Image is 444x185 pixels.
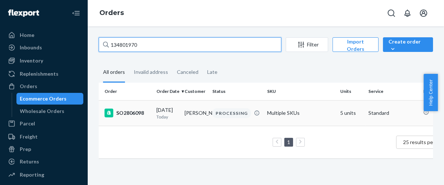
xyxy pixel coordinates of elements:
th: Service [365,83,420,100]
th: SKU [264,83,337,100]
th: Status [209,83,264,100]
div: Freight [20,133,38,140]
div: Late [207,63,217,82]
div: Replenishments [20,70,58,78]
div: Inbounds [20,44,42,51]
th: Order [99,83,153,100]
td: Multiple SKUs [264,100,337,126]
div: All orders [103,63,125,83]
a: Ecommerce Orders [16,93,84,105]
p: Standard [368,109,417,117]
div: Prep [20,146,31,153]
a: Wholesale Orders [16,105,84,117]
button: Filter [286,37,328,52]
div: Filter [286,41,328,48]
button: Import Orders [333,37,379,52]
th: Units [337,83,365,100]
div: Ecommerce Orders [20,95,67,102]
div: Invalid address [134,63,168,82]
div: Wholesale Orders [20,107,65,115]
p: Today [156,114,179,120]
img: Flexport logo [8,10,39,17]
a: Reporting [4,169,83,181]
a: Inbounds [4,42,83,53]
a: Freight [4,131,83,143]
div: Inventory [20,57,43,64]
button: Help Center [424,74,438,111]
div: SO2806098 [105,109,151,117]
div: Canceled [177,63,198,82]
button: Open Search Box [384,6,399,20]
button: Close Navigation [69,6,83,20]
button: Open notifications [400,6,415,20]
div: [DATE] [156,106,179,120]
a: Replenishments [4,68,83,80]
a: Orders [4,80,83,92]
div: Home [20,31,34,39]
td: [PERSON_NAME] [182,100,210,126]
button: Create order [383,37,433,52]
div: Reporting [20,171,44,178]
th: Order Date [153,83,182,100]
a: Parcel [4,118,83,129]
a: Prep [4,143,83,155]
a: Returns [4,156,83,167]
div: PROCESSING [212,108,251,118]
div: Create order [388,38,428,53]
a: Inventory [4,55,83,67]
ol: breadcrumbs [94,3,130,24]
a: Home [4,29,83,41]
a: Orders [99,9,124,17]
input: Search orders [99,37,281,52]
div: Returns [20,158,39,165]
button: Open account menu [416,6,431,20]
td: 5 units [337,100,365,126]
div: Parcel [20,120,35,127]
div: Customer [185,88,207,94]
a: Page 1 is your current page [286,139,292,145]
div: Orders [20,83,37,90]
